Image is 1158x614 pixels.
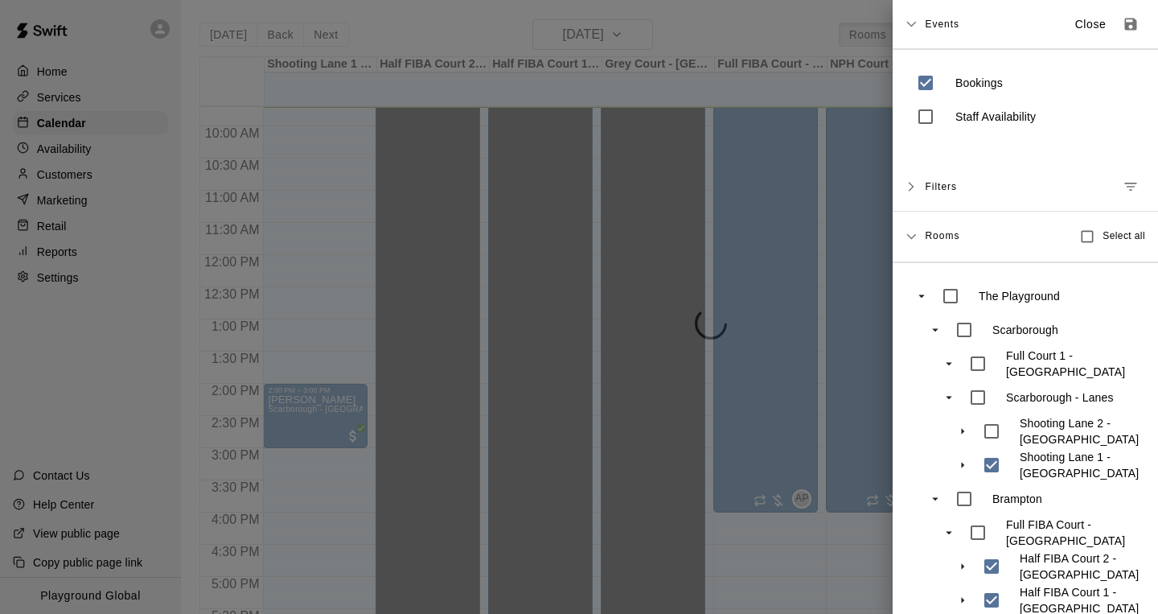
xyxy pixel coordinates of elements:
p: Full FIBA Court - [GEOGRAPHIC_DATA] [1006,517,1135,549]
span: Select all [1103,229,1145,245]
p: Shooting Lane 2 - [GEOGRAPHIC_DATA] [1020,415,1139,447]
p: Bookings [955,75,1003,91]
button: Close sidebar [1065,11,1116,38]
p: Close [1075,16,1107,33]
div: RoomsSelect all [893,212,1158,262]
p: The Playground [979,288,1060,304]
span: Rooms [925,229,959,241]
p: Scarborough [992,322,1058,338]
p: Shooting Lane 1 - [GEOGRAPHIC_DATA] [1020,449,1139,481]
div: FiltersManage filters [893,163,1158,212]
p: Staff Availability [955,109,1036,125]
span: Filters [925,172,957,201]
p: Scarborough - Lanes [1006,389,1114,406]
p: Brampton [992,491,1042,507]
p: Half FIBA Court 2 - [GEOGRAPHIC_DATA] [1020,550,1139,583]
button: Save as default view [1116,10,1145,39]
span: Events [925,10,959,39]
button: Manage filters [1116,172,1145,201]
p: Full Court 1 - [GEOGRAPHIC_DATA] [1006,348,1135,380]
